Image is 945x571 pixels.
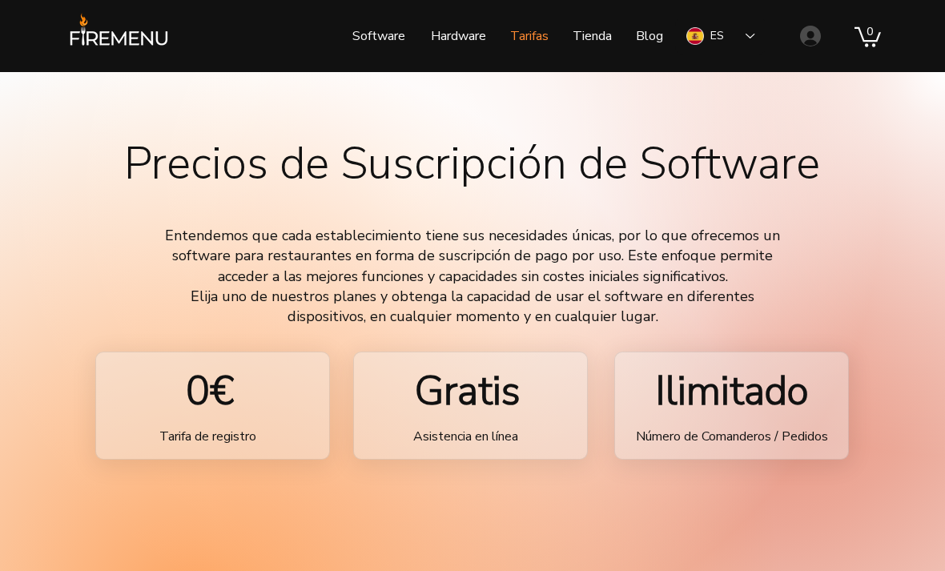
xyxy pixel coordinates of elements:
[159,428,256,445] span: Tarifa de registro
[64,12,174,58] img: FireMenu logo
[628,16,671,56] p: Blog
[413,428,518,445] span: Asistencia en línea
[498,16,561,56] a: Tarifas
[502,16,557,56] p: Tarifas
[710,28,724,44] div: ES
[855,25,881,47] a: Carrito con 0 ítems
[561,16,624,56] a: Tienda
[415,364,521,419] span: Gratis
[565,16,620,56] p: Tienda
[124,133,820,195] span: Precios de Suscripción de Software
[870,496,945,571] iframe: Wix Chat
[867,24,873,38] text: 0
[655,364,809,419] span: Ilimitado
[636,428,828,445] span: Número de Comanderos / Pedidos
[186,364,234,419] span: 0€
[223,16,675,56] nav: Sitio
[344,16,413,56] p: Software
[686,27,704,45] img: Spanish
[340,16,416,56] a: Software
[191,287,754,326] span: Elija uno de nuestros planes y obtenga la capacidad de usar el software en diferentes dispositivo...
[675,18,766,54] div: Language Selector: Spanish
[165,226,780,285] span: Entendemos que cada establecimiento tiene sus necesidades únicas, por lo que ofrecemos un softwar...
[624,16,675,56] a: Blog
[416,16,498,56] a: Hardware
[423,16,494,56] p: Hardware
